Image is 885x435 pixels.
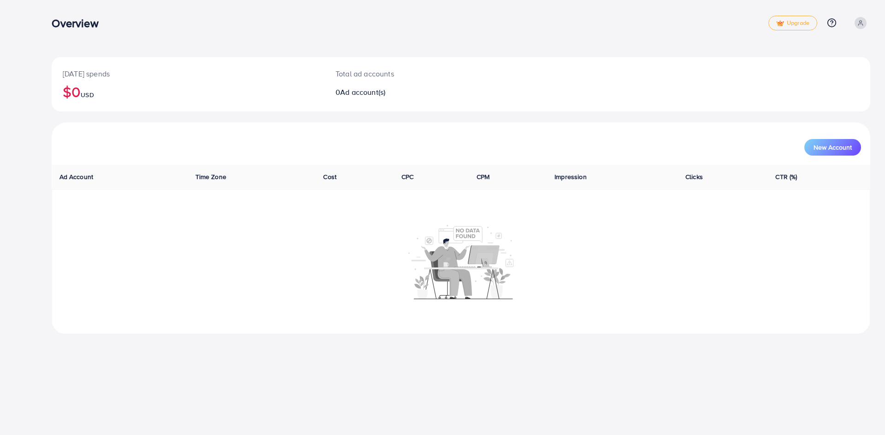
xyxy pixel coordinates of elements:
p: Total ad accounts [336,68,518,79]
span: USD [81,90,94,99]
span: CPM [477,172,490,181]
h3: Overview [52,17,106,30]
button: New Account [804,139,861,156]
span: Ad Account [59,172,94,181]
span: CPC [401,172,413,181]
span: Upgrade [776,20,809,27]
img: tick [776,20,784,27]
span: CTR (%) [775,172,797,181]
span: Ad account(s) [340,87,385,97]
h2: $0 [63,83,313,100]
span: Clicks [685,172,703,181]
img: No account [408,224,513,299]
span: Time Zone [195,172,226,181]
span: New Account [814,144,852,151]
a: tickUpgrade [768,16,817,30]
h2: 0 [336,88,518,97]
p: [DATE] spends [63,68,313,79]
span: Cost [323,172,336,181]
span: Impression [555,172,587,181]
